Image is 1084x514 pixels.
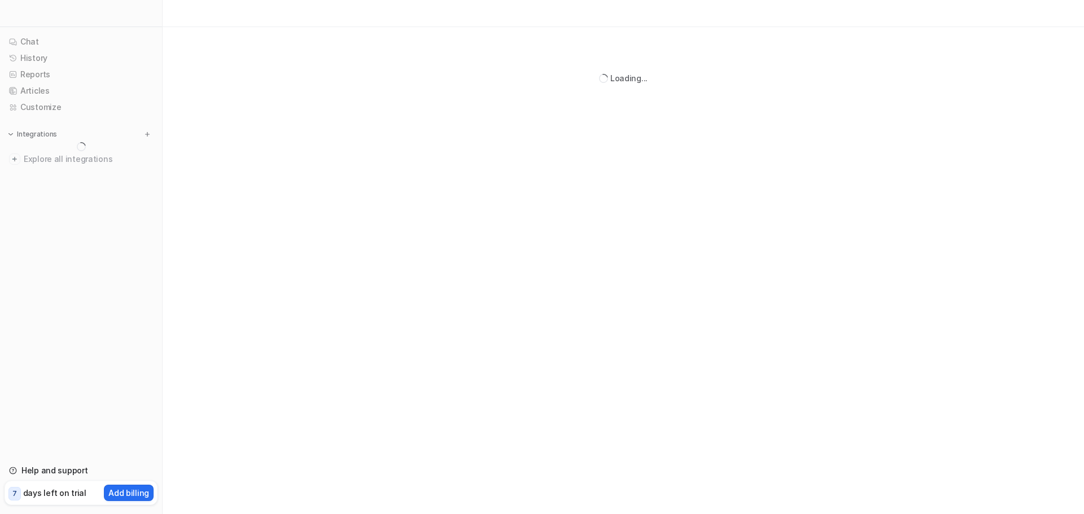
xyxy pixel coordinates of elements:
[17,130,57,139] p: Integrations
[5,99,158,115] a: Customize
[104,485,154,501] button: Add billing
[5,151,158,167] a: Explore all integrations
[7,130,15,138] img: expand menu
[5,50,158,66] a: History
[24,150,153,168] span: Explore all integrations
[23,487,86,499] p: days left on trial
[5,67,158,82] a: Reports
[5,463,158,478] a: Help and support
[5,83,158,99] a: Articles
[108,487,149,499] p: Add billing
[143,130,151,138] img: menu_add.svg
[9,153,20,165] img: explore all integrations
[5,129,60,140] button: Integrations
[610,72,648,84] div: Loading...
[12,489,17,499] p: 7
[5,34,158,50] a: Chat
